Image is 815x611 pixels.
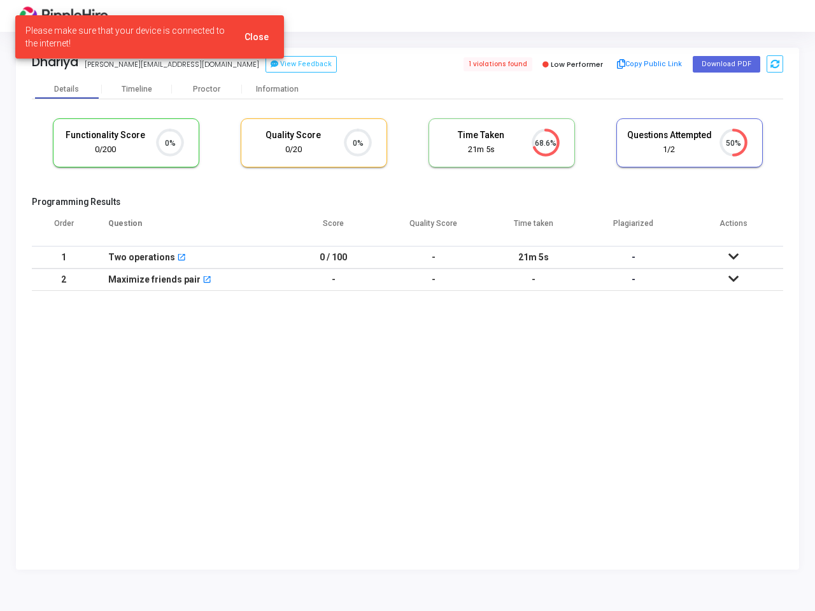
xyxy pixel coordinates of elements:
[693,56,760,73] button: Download PDF
[283,269,383,291] td: -
[32,246,96,269] td: 1
[383,269,483,291] td: -
[683,211,783,246] th: Actions
[244,32,269,42] span: Close
[251,144,336,156] div: 0/20
[283,211,383,246] th: Score
[632,252,635,262] span: -
[25,24,229,50] span: Please make sure that your device is connected to the internet!
[266,56,337,73] button: View Feedback
[383,246,483,269] td: -
[108,269,201,290] div: Maximize friends pair
[63,144,148,156] div: 0/200
[632,274,635,284] span: -
[177,254,186,263] mat-icon: open_in_new
[202,276,211,285] mat-icon: open_in_new
[251,130,336,141] h5: Quality Score
[439,130,524,141] h5: Time Taken
[627,144,712,156] div: 1/2
[54,85,79,94] div: Details
[32,211,96,246] th: Order
[483,211,583,246] th: Time taken
[108,247,175,268] div: Two operations
[122,85,152,94] div: Timeline
[439,144,524,156] div: 21m 5s
[96,211,283,246] th: Question
[627,130,712,141] h5: Questions Attempted
[483,269,583,291] td: -
[464,57,532,71] span: 1 violations found
[63,130,148,141] h5: Functionality Score
[283,246,383,269] td: 0 / 100
[483,246,583,269] td: 21m 5s
[551,59,603,69] span: Low Performer
[242,85,312,94] div: Information
[32,269,96,291] td: 2
[583,211,683,246] th: Plagiarized
[613,55,686,74] button: Copy Public Link
[32,197,783,207] h5: Programming Results
[383,211,483,246] th: Quality Score
[172,85,242,94] div: Proctor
